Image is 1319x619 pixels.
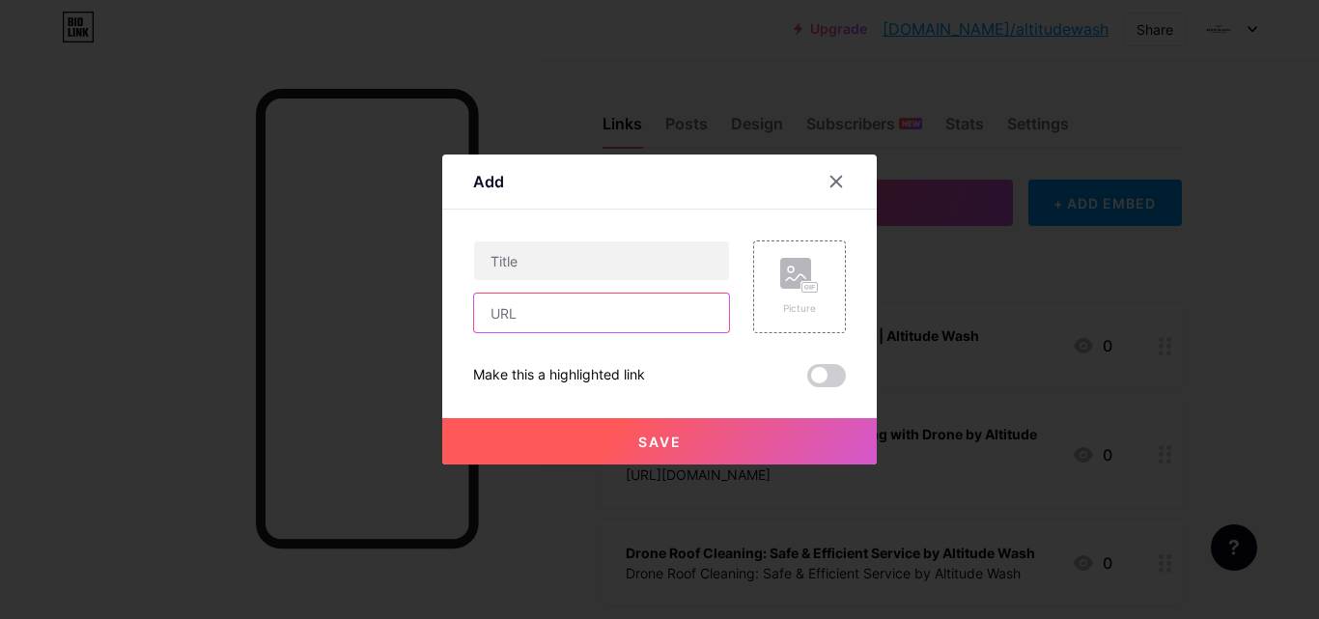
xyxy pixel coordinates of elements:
input: Title [474,241,729,280]
div: Picture [780,301,819,316]
div: Make this a highlighted link [473,364,645,387]
span: Save [638,434,682,450]
div: Add [473,170,504,193]
button: Save [442,418,877,464]
input: URL [474,294,729,332]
